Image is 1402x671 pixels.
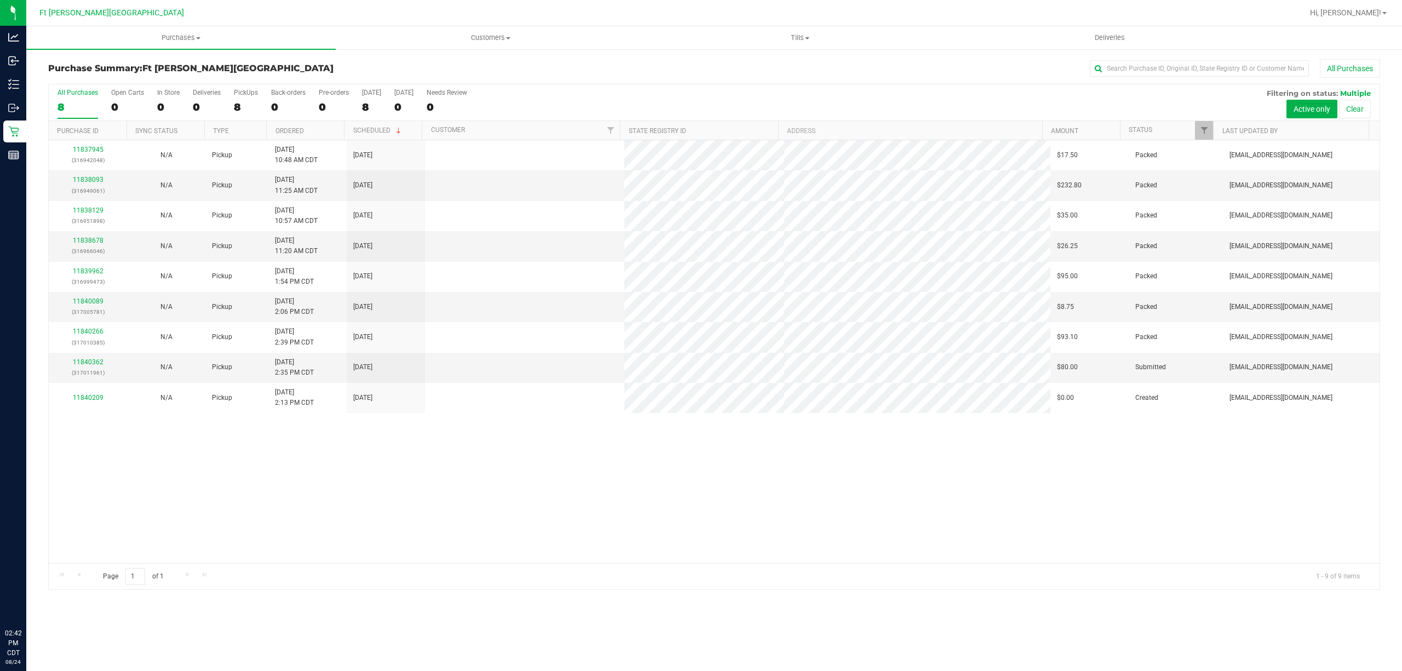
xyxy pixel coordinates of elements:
p: (317010385) [55,337,120,348]
a: Tills [645,26,955,49]
span: Tills [646,33,954,43]
span: [DATE] 1:54 PM CDT [275,266,314,287]
button: Clear [1339,100,1371,118]
button: N/A [160,393,173,403]
button: N/A [160,271,173,282]
span: [DATE] 10:48 AM CDT [275,145,318,165]
span: Packed [1135,271,1157,282]
span: [EMAIL_ADDRESS][DOMAIN_NAME] [1229,180,1332,191]
a: Last Updated By [1222,127,1278,135]
p: (316966046) [55,246,120,256]
span: Customers [336,33,645,43]
inline-svg: Retail [8,126,19,137]
button: N/A [160,210,173,221]
a: Type [213,127,229,135]
inline-svg: Analytics [8,32,19,43]
inline-svg: Reports [8,150,19,160]
span: [DATE] 11:20 AM CDT [275,236,318,256]
p: (316942048) [55,155,120,165]
span: Pickup [212,180,232,191]
button: N/A [160,332,173,342]
span: Packed [1135,150,1157,160]
p: 08/24 [5,658,21,666]
span: $80.00 [1057,362,1078,372]
span: Not Applicable [160,333,173,341]
a: 11837945 [73,146,104,153]
span: $95.00 [1057,271,1078,282]
button: N/A [160,362,173,372]
a: Filter [602,121,620,140]
span: [DATE] 2:39 PM CDT [275,326,314,347]
a: 11838678 [73,237,104,244]
p: (316951898) [55,216,120,226]
span: Pickup [212,241,232,251]
button: All Purchases [1320,59,1380,78]
div: 0 [394,101,413,113]
span: Not Applicable [160,211,173,219]
a: 11838093 [73,176,104,183]
input: 1 [125,568,145,585]
a: 11839962 [73,267,104,275]
span: Ft [PERSON_NAME][GEOGRAPHIC_DATA] [142,63,334,73]
inline-svg: Inbound [8,55,19,66]
p: (316949061) [55,186,120,196]
span: $93.10 [1057,332,1078,342]
span: Not Applicable [160,363,173,371]
inline-svg: Outbound [8,102,19,113]
span: [EMAIL_ADDRESS][DOMAIN_NAME] [1229,150,1332,160]
span: Not Applicable [160,303,173,311]
div: [DATE] [362,89,381,96]
span: [DATE] [353,210,372,221]
span: $26.25 [1057,241,1078,251]
div: Open Carts [111,89,144,96]
span: [EMAIL_ADDRESS][DOMAIN_NAME] [1229,393,1332,403]
span: [DATE] [353,241,372,251]
button: N/A [160,241,173,251]
span: Pickup [212,302,232,312]
span: [DATE] [353,302,372,312]
button: N/A [160,180,173,191]
div: PickUps [234,89,258,96]
span: Packed [1135,241,1157,251]
span: [DATE] [353,180,372,191]
span: $17.50 [1057,150,1078,160]
span: Created [1135,393,1158,403]
span: Pickup [212,393,232,403]
span: 1 - 9 of 9 items [1307,568,1369,584]
a: 11840362 [73,358,104,366]
div: 8 [362,101,381,113]
inline-svg: Inventory [8,79,19,90]
a: 11840209 [73,394,104,402]
span: [DATE] [353,271,372,282]
h3: Purchase Summary: [48,64,492,73]
span: [DATE] [353,362,372,372]
a: State Registry ID [629,127,686,135]
a: Customers [336,26,645,49]
span: [DATE] 11:25 AM CDT [275,175,318,196]
span: [EMAIL_ADDRESS][DOMAIN_NAME] [1229,210,1332,221]
span: [EMAIL_ADDRESS][DOMAIN_NAME] [1229,271,1332,282]
span: [DATE] 2:13 PM CDT [275,387,314,408]
span: Hi, [PERSON_NAME]! [1310,8,1381,17]
span: $8.75 [1057,302,1074,312]
input: Search Purchase ID, Original ID, State Registry ID or Customer Name... [1090,60,1309,77]
span: Not Applicable [160,151,173,159]
span: Pickup [212,210,232,221]
div: 0 [157,101,180,113]
a: Customer [431,126,465,134]
span: Not Applicable [160,181,173,189]
span: Page of 1 [94,568,173,585]
span: [EMAIL_ADDRESS][DOMAIN_NAME] [1229,241,1332,251]
a: 11840089 [73,297,104,305]
span: [DATE] [353,150,372,160]
div: 8 [234,101,258,113]
span: Multiple [1340,89,1371,98]
span: Not Applicable [160,272,173,280]
span: Not Applicable [160,242,173,250]
div: 0 [427,101,467,113]
span: Packed [1135,180,1157,191]
p: (316999473) [55,277,120,287]
a: Filter [1195,121,1213,140]
a: Sync Status [135,127,177,135]
a: Purchase ID [57,127,99,135]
